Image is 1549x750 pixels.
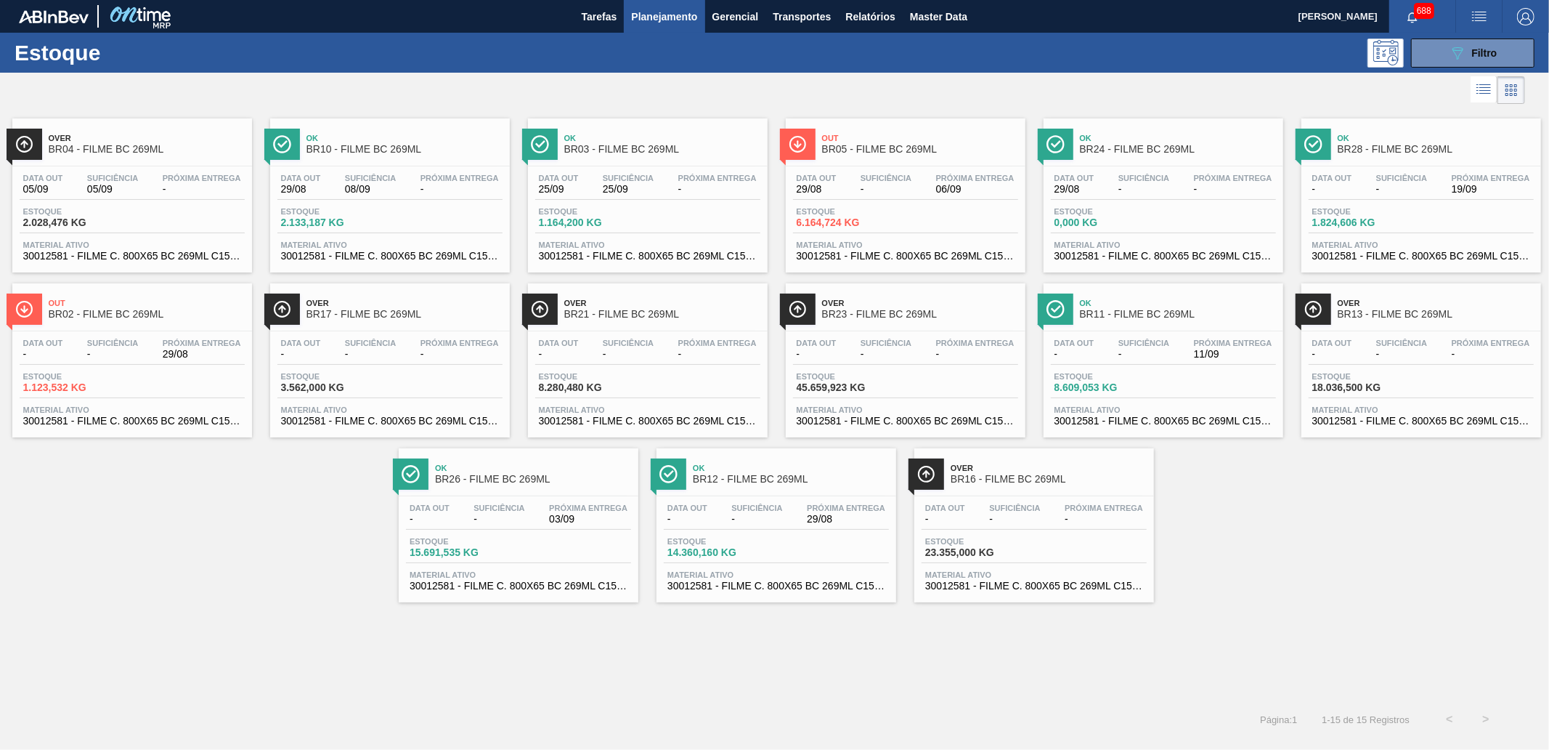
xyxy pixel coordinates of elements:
span: 30012581 - FILME C. 800X65 BC 269ML C15 429 [281,251,499,262]
span: - [861,184,911,195]
span: Próxima Entrega [1194,339,1272,347]
img: Ícone [1304,300,1322,318]
img: Ícone [1046,135,1065,153]
span: Data out [281,339,321,347]
span: - [989,514,1040,525]
a: ÍconeOkBR10 - FILME BC 269MLData out29/08Suficiência08/09Próxima Entrega-Estoque2.133,187 KGMater... [259,108,517,273]
span: - [678,184,757,195]
span: - [1194,184,1272,195]
span: 08/09 [345,184,396,195]
a: ÍconeOverBR23 - FILME BC 269MLData out-Suficiência-Próxima Entrega-Estoque45.659,923 KGMaterial a... [775,273,1033,437]
span: Suficiência [861,174,911,182]
img: Ícone [789,135,807,153]
span: BR16 - FILME BC 269ML [951,474,1147,485]
span: Suficiência [1376,339,1427,347]
span: - [23,349,63,360]
span: 30012581 - FILME C. 800X65 BC 269ML C15 429 [1054,251,1272,262]
span: 6.164,724 KG [797,217,898,228]
span: Transportes [773,8,831,25]
span: Estoque [1054,207,1156,216]
span: Over [951,464,1147,472]
span: Estoque [1054,372,1156,381]
span: Suficiência [1118,174,1169,182]
button: < [1431,701,1468,738]
span: 2.133,187 KG [281,217,383,228]
span: Over [306,299,503,307]
span: 29/08 [1054,184,1094,195]
span: - [731,514,782,525]
span: 15.691,535 KG [410,547,511,558]
span: Out [822,134,1018,142]
span: 30012581 - FILME C. 800X65 BC 269ML C15 429 [1312,251,1530,262]
span: 18.036,500 KG [1312,382,1414,393]
span: BR26 - FILME BC 269ML [435,474,631,485]
span: Material ativo [797,406,1015,414]
span: - [420,349,499,360]
span: - [281,349,321,360]
span: Próxima Entrega [678,339,757,347]
span: 03/09 [549,514,627,525]
span: - [1376,349,1427,360]
span: Suficiência [1118,339,1169,347]
span: Material ativo [925,570,1143,579]
span: - [603,349,654,360]
span: Suficiência [1376,174,1427,182]
span: Data out [1312,174,1352,182]
span: - [539,349,579,360]
span: BR21 - FILME BC 269ML [564,309,760,320]
span: Próxima Entrega [1452,339,1530,347]
span: - [936,349,1015,360]
span: BR24 - FILME BC 269ML [1080,144,1276,155]
span: Próxima Entrega [678,174,757,182]
span: Estoque [925,537,1027,546]
span: Estoque [797,207,898,216]
span: - [420,184,499,195]
span: Over [49,134,245,142]
span: Over [564,299,760,307]
img: Ícone [273,300,291,318]
span: Filtro [1472,47,1497,59]
span: 29/08 [797,184,837,195]
span: Material ativo [539,241,757,249]
span: - [1452,349,1530,360]
span: Material ativo [281,241,499,249]
span: 1.824,606 KG [1312,217,1414,228]
span: - [678,349,757,360]
span: 0,000 KG [1054,217,1156,228]
span: Estoque [539,372,641,381]
span: - [797,349,837,360]
span: Planejamento [631,8,697,25]
span: 06/09 [936,184,1015,195]
span: Suficiência [87,174,138,182]
span: 14.360,160 KG [667,547,769,558]
span: Material ativo [1054,241,1272,249]
span: Estoque [410,537,511,546]
span: Próxima Entrega [1194,174,1272,182]
span: 30012581 - FILME C. 800X65 BC 269ML C15 429 [797,251,1015,262]
img: Ícone [273,135,291,153]
button: > [1468,701,1504,738]
span: 30012581 - FILME C. 800X65 BC 269ML C15 429 [281,416,499,427]
img: Ícone [402,465,420,483]
span: Suficiência [87,339,138,347]
span: Estoque [23,207,125,216]
span: 05/09 [87,184,138,195]
span: Over [822,299,1018,307]
span: Próxima Entrega [936,174,1015,182]
span: Material ativo [539,406,757,414]
span: - [925,514,965,525]
a: ÍconeOverBR17 - FILME BC 269MLData out-Suficiência-Próxima Entrega-Estoque3.562,000 KGMaterial at... [259,273,517,437]
span: 23.355,000 KG [925,547,1027,558]
span: Suficiência [603,174,654,182]
span: Data out [23,339,63,347]
span: Data out [797,339,837,347]
span: Gerencial [712,8,759,25]
span: Material ativo [23,406,241,414]
span: BR03 - FILME BC 269ML [564,144,760,155]
span: Estoque [1312,372,1414,381]
a: ÍconeOkBR11 - FILME BC 269MLData out-Suficiência-Próxima Entrega11/09Estoque8.609,053 KGMaterial ... [1033,273,1290,437]
span: BR02 - FILME BC 269ML [49,309,245,320]
span: Ok [564,134,760,142]
span: 30012581 - FILME C. 800X65 BC 269ML C15 429 [667,581,885,592]
span: Material ativo [667,570,885,579]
